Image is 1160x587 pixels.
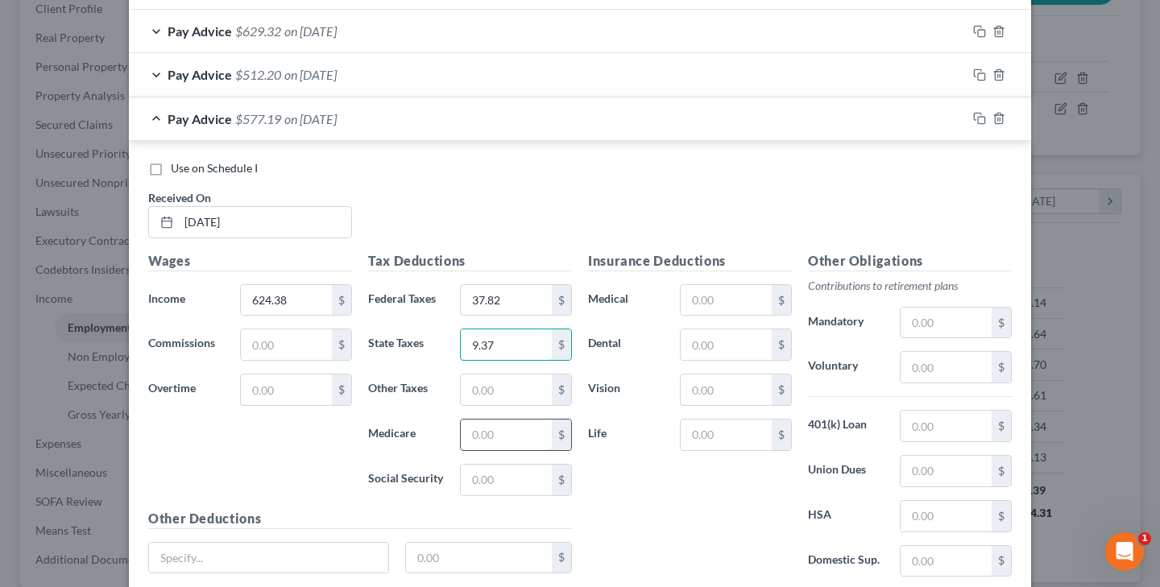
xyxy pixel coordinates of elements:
label: HSA [800,500,892,532]
label: State Taxes [360,329,452,361]
h5: Other Deductions [148,509,572,529]
span: on [DATE] [284,111,337,126]
div: $ [992,411,1011,441]
input: 0.00 [461,420,552,450]
input: 0.00 [681,329,772,360]
div: $ [332,374,351,405]
input: 0.00 [901,456,992,486]
label: Voluntary [800,351,892,383]
input: 0.00 [901,411,992,441]
input: 0.00 [461,374,552,405]
label: Other Taxes [360,374,452,406]
span: Pay Advice [168,23,232,39]
div: $ [992,308,1011,338]
div: $ [552,374,571,405]
div: $ [552,543,571,573]
input: 0.00 [241,374,332,405]
input: 0.00 [461,285,552,316]
div: $ [552,329,571,360]
div: $ [772,420,791,450]
h5: Tax Deductions [368,251,572,271]
label: Medical [580,284,672,316]
div: $ [552,285,571,316]
label: Domestic Sup. [800,545,892,577]
span: on [DATE] [284,67,337,82]
span: $629.32 [235,23,281,39]
input: 0.00 [681,285,772,316]
div: $ [772,329,791,360]
input: 0.00 [461,329,552,360]
input: Specify... [149,543,388,573]
input: 0.00 [406,543,553,573]
div: $ [992,501,1011,531]
div: $ [772,285,791,316]
span: Pay Advice [168,67,232,82]
h5: Insurance Deductions [588,251,792,271]
input: 0.00 [901,546,992,577]
input: 0.00 [241,285,332,316]
label: Medicare [360,419,452,451]
p: Contributions to retirement plans [808,278,1012,294]
div: $ [992,546,1011,577]
div: $ [332,329,351,360]
input: 0.00 [241,329,332,360]
input: 0.00 [901,501,992,531]
label: Federal Taxes [360,284,452,316]
input: MM/DD/YYYY [179,207,351,238]
label: Mandatory [800,307,892,339]
input: 0.00 [681,420,772,450]
span: on [DATE] [284,23,337,39]
span: Received On [148,191,211,205]
label: Union Dues [800,455,892,487]
span: Income [148,291,185,305]
label: Overtime [140,374,232,406]
div: $ [552,420,571,450]
label: Dental [580,329,672,361]
span: $577.19 [235,111,281,126]
label: Vision [580,374,672,406]
label: Commissions [140,329,232,361]
div: $ [552,465,571,495]
input: 0.00 [461,465,552,495]
label: 401(k) Loan [800,410,892,442]
label: Social Security [360,464,452,496]
input: 0.00 [901,352,992,382]
span: $512.20 [235,67,281,82]
input: 0.00 [901,308,992,338]
h5: Wages [148,251,352,271]
div: $ [332,285,351,316]
input: 0.00 [681,374,772,405]
span: 1 [1138,532,1151,545]
div: $ [772,374,791,405]
span: Use on Schedule I [171,161,258,175]
label: Life [580,419,672,451]
div: $ [992,456,1011,486]
h5: Other Obligations [808,251,1012,271]
iframe: Intercom live chat [1105,532,1144,571]
span: Pay Advice [168,111,232,126]
div: $ [992,352,1011,382]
